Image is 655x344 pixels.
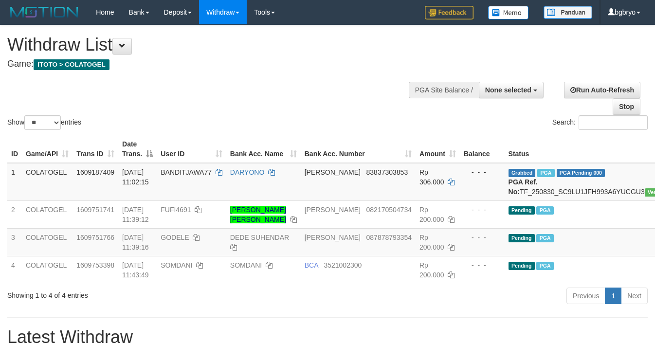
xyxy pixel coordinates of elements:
a: Run Auto-Refresh [564,82,640,98]
th: Trans ID: activate to sort column ascending [73,135,118,163]
a: DARYONO [230,168,265,176]
span: [PERSON_NAME] [305,234,361,241]
button: None selected [479,82,544,98]
td: 4 [7,256,22,284]
a: SOMDANI [230,261,262,269]
div: Showing 1 to 4 of 4 entries [7,287,266,300]
a: [PERSON_NAME] [PERSON_NAME] [230,206,286,223]
input: Search: [579,115,648,130]
span: Marked by bgbwdguruh [536,206,553,215]
span: 1609753398 [76,261,114,269]
span: 1609187409 [76,168,114,176]
label: Show entries [7,115,81,130]
h1: Withdraw List [7,35,427,54]
span: Copy 83837303853 to clipboard [366,168,408,176]
span: Pending [509,234,535,242]
div: PGA Site Balance / [409,82,479,98]
span: Pending [509,206,535,215]
span: SOMDANI [161,261,192,269]
span: 1609751766 [76,234,114,241]
span: [DATE] 11:02:15 [122,168,149,186]
th: Bank Acc. Name: activate to sort column ascending [226,135,301,163]
h4: Game: [7,59,427,69]
td: 2 [7,200,22,228]
a: Previous [566,288,605,304]
td: COLATOGEL [22,163,73,201]
span: [DATE] 11:39:16 [122,234,149,251]
span: [DATE] 11:39:12 [122,206,149,223]
span: FUFI4691 [161,206,191,214]
select: Showentries [24,115,61,130]
span: Rp 200.000 [419,261,444,279]
th: Bank Acc. Number: activate to sort column ascending [301,135,416,163]
img: Feedback.jpg [425,6,473,19]
td: 3 [7,228,22,256]
div: - - - [464,167,501,177]
span: GODELE [161,234,189,241]
span: [DATE] 11:43:49 [122,261,149,279]
span: Rp 200.000 [419,234,444,251]
a: DEDE SUHENDAR [230,234,289,241]
span: Copy 087878793354 to clipboard [366,234,412,241]
span: Rp 200.000 [419,206,444,223]
td: COLATOGEL [22,228,73,256]
th: Date Trans.: activate to sort column descending [118,135,157,163]
span: Grabbed [509,169,536,177]
img: MOTION_logo.png [7,5,81,19]
span: Marked by bgbwdguruh [537,169,554,177]
a: Next [621,288,648,304]
span: BANDITJAWA77 [161,168,212,176]
span: [PERSON_NAME] [305,168,361,176]
span: Marked by bgbwdguruh [536,262,553,270]
div: - - - [464,260,501,270]
img: Button%20Memo.svg [488,6,529,19]
span: Pending [509,262,535,270]
th: Balance [460,135,505,163]
span: 1609751741 [76,206,114,214]
span: None selected [485,86,531,94]
th: Game/API: activate to sort column ascending [22,135,73,163]
td: COLATOGEL [22,256,73,284]
a: 1 [605,288,621,304]
b: PGA Ref. No: [509,178,538,196]
div: - - - [464,205,501,215]
div: - - - [464,233,501,242]
th: User ID: activate to sort column ascending [157,135,226,163]
span: Copy 3521002300 to clipboard [324,261,362,269]
span: ITOTO > COLATOGEL [34,59,109,70]
span: [PERSON_NAME] [305,206,361,214]
th: Amount: activate to sort column ascending [416,135,460,163]
span: Copy 082170504734 to clipboard [366,206,412,214]
td: COLATOGEL [22,200,73,228]
img: panduan.png [544,6,592,19]
span: Marked by bgbwdguruh [536,234,553,242]
span: Rp 306.000 [419,168,444,186]
label: Search: [552,115,648,130]
span: PGA Pending [557,169,605,177]
td: 1 [7,163,22,201]
span: BCA [305,261,318,269]
a: Stop [613,98,640,115]
th: ID [7,135,22,163]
